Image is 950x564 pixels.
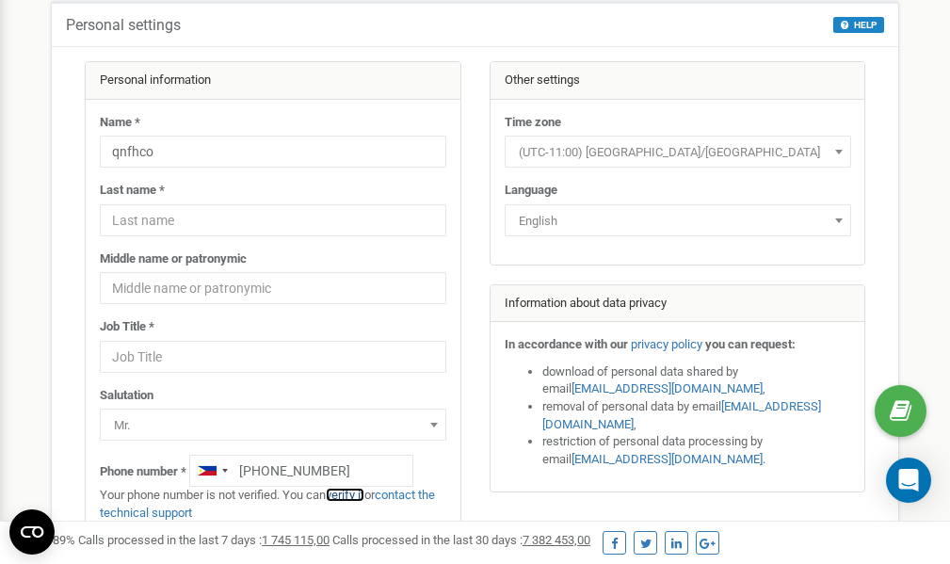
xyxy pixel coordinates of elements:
[9,509,55,555] button: Open CMP widget
[190,456,233,486] div: Telephone country code
[100,409,446,441] span: Mr.
[505,182,557,200] label: Language
[100,250,247,268] label: Middle name or patronymic
[100,272,446,304] input: Middle name or patronymic
[833,17,884,33] button: HELP
[505,114,561,132] label: Time zone
[572,452,763,466] a: [EMAIL_ADDRESS][DOMAIN_NAME]
[886,458,931,503] div: Open Intercom Messenger
[100,182,165,200] label: Last name *
[542,363,851,398] li: download of personal data shared by email ,
[100,487,446,522] p: Your phone number is not verified. You can or
[505,337,628,351] strong: In accordance with our
[542,433,851,468] li: restriction of personal data processing by email .
[505,204,851,236] span: English
[86,62,460,100] div: Personal information
[542,399,821,431] a: [EMAIL_ADDRESS][DOMAIN_NAME]
[491,62,865,100] div: Other settings
[631,337,702,351] a: privacy policy
[326,488,364,502] a: verify it
[262,533,330,547] u: 1 745 115,00
[100,114,140,132] label: Name *
[705,337,796,351] strong: you can request:
[572,381,763,395] a: [EMAIL_ADDRESS][DOMAIN_NAME]
[511,208,845,234] span: English
[189,455,413,487] input: +1-800-555-55-55
[100,136,446,168] input: Name
[106,412,440,439] span: Mr.
[66,17,181,34] h5: Personal settings
[100,463,186,481] label: Phone number *
[100,204,446,236] input: Last name
[332,533,590,547] span: Calls processed in the last 30 days :
[505,136,851,168] span: (UTC-11:00) Pacific/Midway
[511,139,845,166] span: (UTC-11:00) Pacific/Midway
[491,285,865,323] div: Information about data privacy
[100,488,435,520] a: contact the technical support
[100,318,154,336] label: Job Title *
[542,398,851,433] li: removal of personal data by email ,
[100,341,446,373] input: Job Title
[78,533,330,547] span: Calls processed in the last 7 days :
[100,387,153,405] label: Salutation
[523,533,590,547] u: 7 382 453,00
